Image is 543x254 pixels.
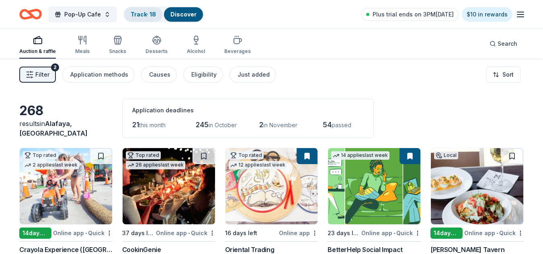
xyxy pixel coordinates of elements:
[323,120,332,129] span: 54
[183,67,223,83] button: Eligibility
[75,32,90,59] button: Meals
[132,106,364,115] div: Application deadlines
[430,228,463,239] div: 14 days left
[51,63,59,71] div: 2
[462,7,512,22] a: $10 in rewards
[464,228,524,238] div: Online app Quick
[332,122,351,128] span: passed
[109,32,126,59] button: Snacks
[328,148,420,224] img: Image for BetterHelp Social Impact
[149,70,170,79] div: Causes
[19,67,56,83] button: Filter2
[486,67,520,83] button: Sort
[224,32,251,59] button: Beverages
[141,67,177,83] button: Causes
[170,11,197,18] a: Discover
[209,122,237,128] span: in October
[191,70,217,79] div: Eligibility
[122,228,154,238] div: 37 days left
[126,151,161,159] div: Top rated
[483,36,524,52] button: Search
[126,161,185,169] div: 26 applies last week
[145,48,168,55] div: Desserts
[259,120,263,129] span: 2
[23,161,79,169] div: 2 applies last week
[187,48,205,55] div: Alcohol
[331,151,389,160] div: 14 applies last week
[225,148,318,224] img: Image for Oriental Trading
[19,32,56,59] button: Auction & raffle
[279,228,318,238] div: Online app
[502,70,514,79] span: Sort
[19,5,42,24] a: Home
[19,103,113,119] div: 268
[188,230,190,236] span: •
[328,228,360,238] div: 23 days left
[431,148,523,224] img: Image for Marlow's Tavern
[48,6,117,22] button: Pop-Up Cafe
[434,151,458,159] div: Local
[62,67,135,83] button: Application methods
[132,120,139,129] span: 21
[64,10,101,19] span: Pop-Up Cafe
[498,39,517,49] span: Search
[373,10,454,19] span: Plus trial ends on 3PM[DATE]
[19,228,51,239] div: 14 days left
[196,120,209,129] span: 245
[53,228,113,238] div: Online app Quick
[229,161,287,169] div: 12 applies last week
[70,70,128,79] div: Application methods
[85,230,87,236] span: •
[19,119,113,138] div: results
[109,48,126,55] div: Snacks
[19,120,88,137] span: Alafaya, [GEOGRAPHIC_DATA]
[131,11,156,18] a: Track· 18
[23,151,58,159] div: Top rated
[20,148,112,224] img: Image for Crayola Experience (Orlando)
[123,148,215,224] img: Image for CookinGenie
[496,230,498,236] span: •
[361,8,459,21] a: Plus trial ends on 3PM[DATE]
[145,32,168,59] button: Desserts
[393,230,395,236] span: •
[19,120,88,137] span: in
[224,48,251,55] div: Beverages
[139,122,166,128] span: this month
[361,228,421,238] div: Online app Quick
[187,32,205,59] button: Alcohol
[156,228,215,238] div: Online app Quick
[238,70,270,79] div: Just added
[75,48,90,55] div: Meals
[263,122,297,128] span: in November
[35,70,49,79] span: Filter
[229,151,264,159] div: Top rated
[225,228,257,238] div: 16 days left
[229,67,276,83] button: Just added
[123,6,204,22] button: Track· 18Discover
[19,48,56,55] div: Auction & raffle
